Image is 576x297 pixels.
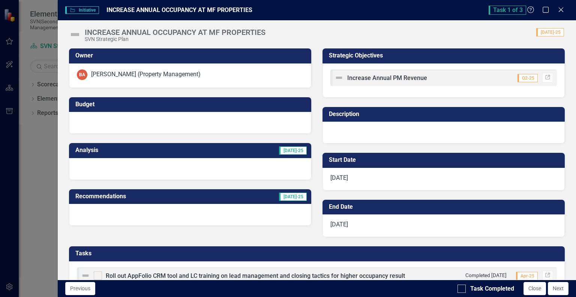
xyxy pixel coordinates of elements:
[75,52,307,59] h3: Owner
[470,285,514,293] div: Task Completed
[330,221,348,228] span: [DATE]
[489,6,526,15] span: Task 1 of 3
[548,282,568,295] button: Next
[523,282,546,295] button: Close
[85,36,265,42] div: SVN Strategic Plan
[329,204,561,210] h3: End Date
[75,193,224,200] h3: Recommendations
[81,271,90,280] img: Not Defined
[85,28,265,36] div: INCREASE ANNUAL OCCUPANCY AT MF PROPERTIES
[77,69,87,80] div: BA
[75,147,179,154] h3: Analysis
[516,272,538,280] span: Apr-25
[279,193,307,201] span: [DATE]-25
[517,74,538,82] span: Q2-25
[75,101,307,108] h3: Budget
[329,111,561,118] h3: Description
[65,282,95,295] button: Previous
[106,272,405,279] span: Roll out AppFolio CRM tool and LC training on lead management and closing tactics for higher occu...
[334,73,343,82] img: Not Defined
[279,146,307,155] span: [DATE]-25
[91,70,201,79] div: [PERSON_NAME] (Property Management)
[106,6,252,14] span: INCREASE ANNUAL OCCUPANCY AT MF PROPERTIES
[75,250,561,257] h3: Tasks
[329,157,561,163] h3: Start Date
[65,6,99,14] span: Initiative
[465,272,507,279] small: Completed [DATE]
[330,174,348,181] span: [DATE]
[329,52,561,59] h3: Strategic Objectives
[69,29,81,41] img: Not Defined
[536,28,564,36] span: [DATE]-25
[347,74,427,81] span: Increase Annual PM Revenue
